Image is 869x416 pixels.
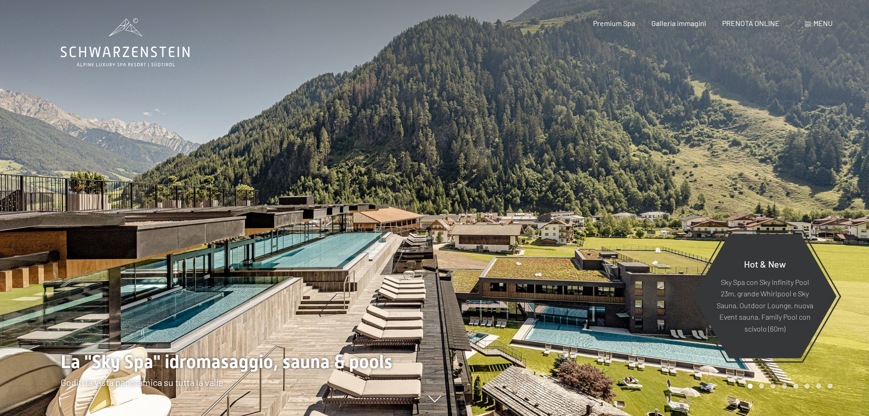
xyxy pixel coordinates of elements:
a: Premium Spa [593,19,635,27]
div: Carousel Page 7 [816,384,821,389]
a: Hot & New Sky Spa con Sky infinity Pool 23m, grande Whirlpool e Sky Sauna, Outdoor Lounge, nuova ... [692,233,837,359]
div: Carousel Page 1 (Current Slide) [748,384,753,389]
div: Carousel Pagination [744,384,833,389]
span: Menu [813,19,833,27]
div: Carousel Page 8 [827,384,833,389]
a: PRENOTA ONLINE [722,19,780,27]
p: Sky Spa con Sky infinity Pool 23m, grande Whirlpool e Sky Sauna, Outdoor Lounge, nuova Event saun... [715,276,814,334]
div: Carousel Page 2 [759,384,764,389]
a: Galleria immagini [651,19,706,27]
div: Carousel Page 5 [793,384,798,389]
span: Hot & New [744,258,786,269]
div: Carousel Page 6 [805,384,810,389]
div: Carousel Page 4 [782,384,787,389]
div: Carousel Page 3 [770,384,775,389]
